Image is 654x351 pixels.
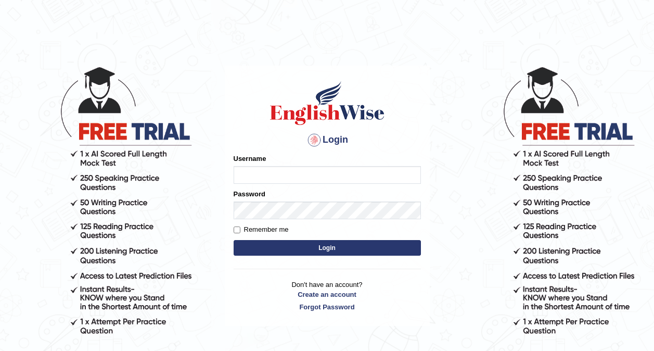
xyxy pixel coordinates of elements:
p: Don't have an account? [234,280,421,312]
input: Remember me [234,227,240,233]
h4: Login [234,132,421,148]
a: Create an account [234,290,421,299]
a: Forgot Password [234,302,421,312]
label: Remember me [234,224,289,235]
button: Login [234,240,421,256]
label: Password [234,189,265,199]
label: Username [234,154,266,164]
img: Logo of English Wise sign in for intelligent practice with AI [268,80,387,127]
